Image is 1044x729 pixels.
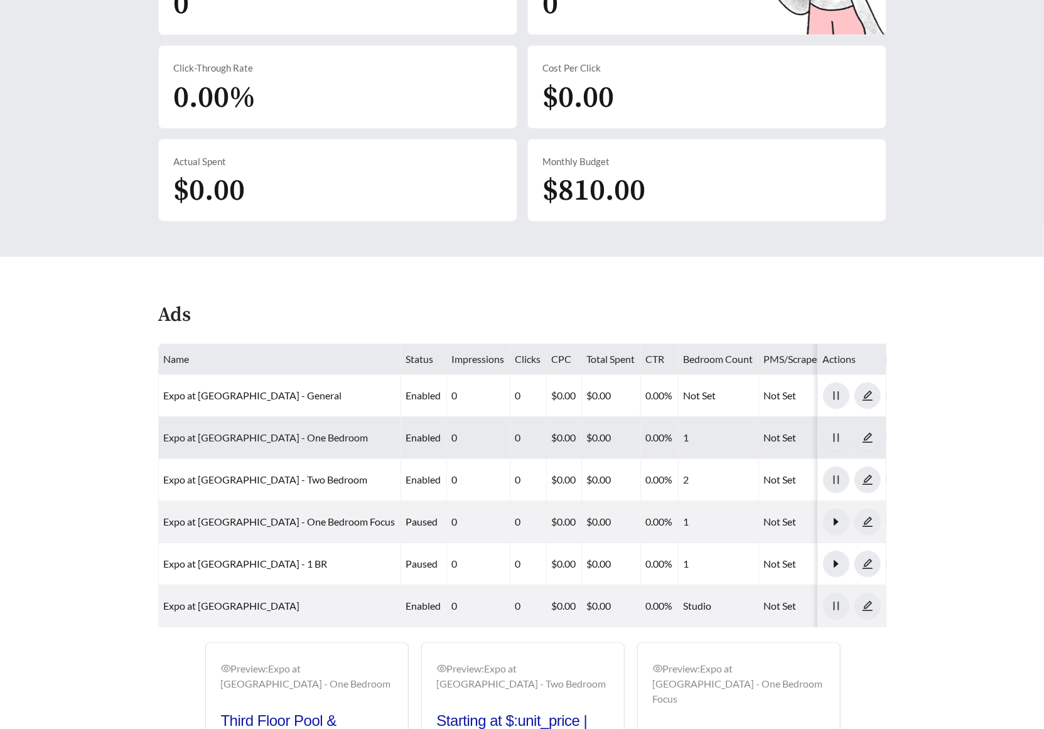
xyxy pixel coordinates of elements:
td: 0 [447,585,510,627]
span: paused [406,516,438,527]
span: eye [437,664,447,674]
td: $0.00 [582,459,641,501]
th: Name [159,344,401,375]
a: Expo at [GEOGRAPHIC_DATA] - Two Bedroom [164,473,368,485]
td: 0 [447,417,510,459]
span: $810.00 [543,172,646,210]
span: edit [855,600,880,612]
div: Preview: Expo at [GEOGRAPHIC_DATA] - One Bedroom [221,661,393,691]
span: enabled [406,600,441,612]
th: Bedroom Count [679,344,759,375]
td: $0.00 [547,543,582,585]
span: enabled [406,389,441,401]
h4: Ads [158,305,191,327]
th: Actions [818,344,886,375]
span: paused [406,558,438,570]
button: pause [823,424,849,451]
button: edit [854,509,881,535]
td: Not Set [759,417,872,459]
span: edit [855,432,880,443]
span: $0.00 [543,79,615,117]
td: 0.00% [641,501,679,543]
td: 0 [510,459,547,501]
div: Preview: Expo at [GEOGRAPHIC_DATA] - Two Bedroom [437,661,609,691]
td: $0.00 [582,585,641,627]
td: Not Set [759,585,872,627]
span: eye [221,664,231,674]
td: 0 [510,417,547,459]
td: Studio [679,585,759,627]
td: $0.00 [547,375,582,417]
a: edit [854,473,881,485]
a: Expo at [GEOGRAPHIC_DATA] - General [164,389,342,401]
span: pause [824,432,849,443]
td: Not Set [679,375,759,417]
td: $0.00 [547,501,582,543]
span: 0.00% [174,79,256,117]
td: Not Set [759,459,872,501]
span: $0.00 [174,172,245,210]
button: pause [823,593,849,619]
a: Expo at [GEOGRAPHIC_DATA] - One Bedroom [164,431,369,443]
span: pause [824,600,849,612]
td: $0.00 [582,543,641,585]
td: 0.00% [641,375,679,417]
span: enabled [406,473,441,485]
span: CPC [552,353,572,365]
th: Impressions [447,344,510,375]
div: Preview: Expo at [GEOGRAPHIC_DATA] - One Bedroom Focus [653,661,825,706]
span: edit [855,390,880,401]
td: $0.00 [582,501,641,543]
button: pause [823,467,849,493]
th: Total Spent [582,344,641,375]
th: Status [401,344,447,375]
button: edit [854,424,881,451]
span: pause [824,474,849,485]
span: eye [653,664,663,674]
a: Expo at [GEOGRAPHIC_DATA] - 1 BR [164,558,328,570]
td: 0 [510,543,547,585]
div: Monthly Budget [543,154,871,169]
td: $0.00 [547,417,582,459]
td: 0.00% [641,417,679,459]
button: edit [854,551,881,577]
th: Clicks [510,344,547,375]
td: $0.00 [582,375,641,417]
a: Expo at [GEOGRAPHIC_DATA] - One Bedroom Focus [164,516,396,527]
td: 0 [447,375,510,417]
td: 0 [447,459,510,501]
td: 1 [679,417,759,459]
td: 0.00% [641,543,679,585]
td: 2 [679,459,759,501]
span: caret-right [824,516,849,527]
td: 0 [447,501,510,543]
div: Cost Per Click [543,61,871,75]
th: PMS/Scraper Unit Price [759,344,872,375]
span: caret-right [824,558,849,570]
a: edit [854,431,881,443]
td: 0 [510,585,547,627]
td: $0.00 [547,585,582,627]
td: 0.00% [641,459,679,501]
td: Not Set [759,501,872,543]
div: Actual Spent [174,154,502,169]
td: 0.00% [641,585,679,627]
td: Not Set [759,375,872,417]
a: Expo at [GEOGRAPHIC_DATA] [164,600,300,612]
span: enabled [406,431,441,443]
span: edit [855,558,880,570]
button: pause [823,382,849,409]
button: caret-right [823,509,849,535]
button: edit [854,467,881,493]
td: Not Set [759,543,872,585]
span: edit [855,474,880,485]
td: 0 [510,501,547,543]
span: edit [855,516,880,527]
td: 0 [510,375,547,417]
span: CTR [646,353,665,365]
span: pause [824,390,849,401]
a: edit [854,389,881,401]
td: 1 [679,543,759,585]
a: edit [854,516,881,527]
td: 0 [447,543,510,585]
